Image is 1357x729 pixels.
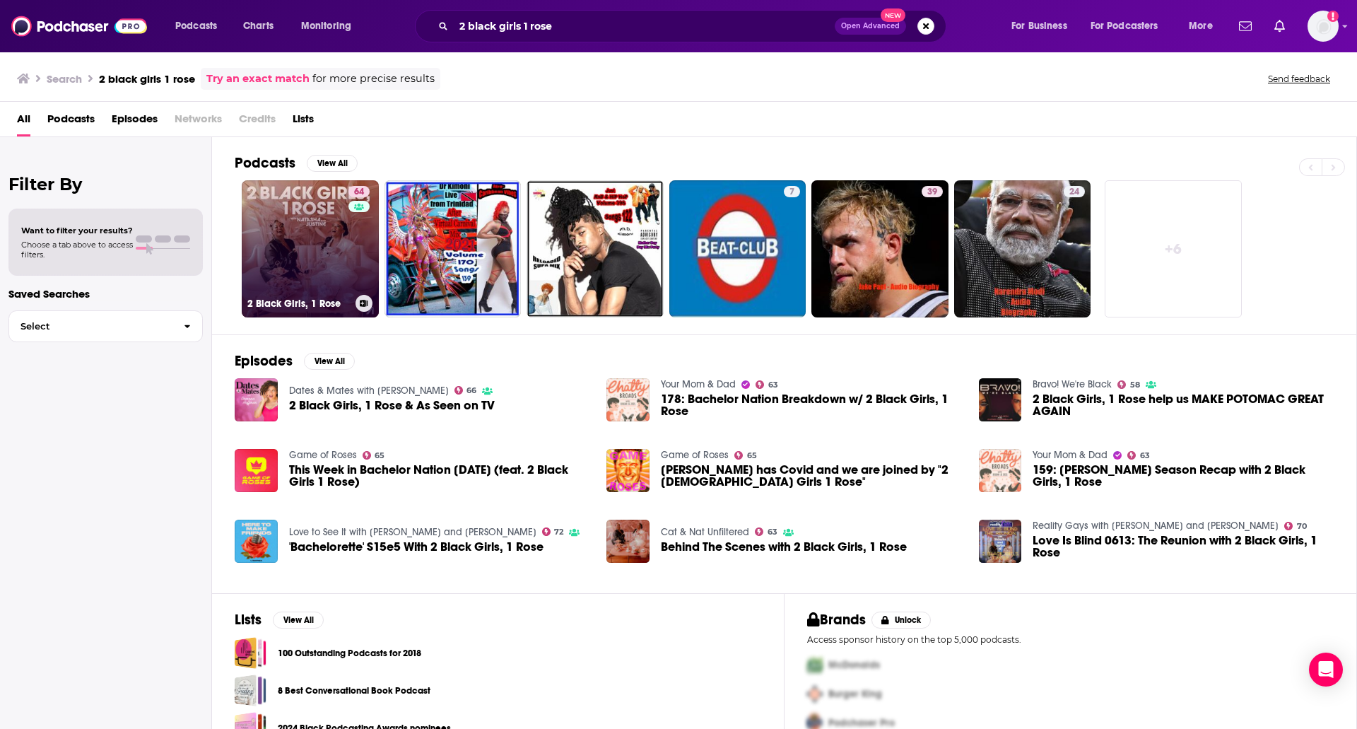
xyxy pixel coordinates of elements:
[239,107,276,136] span: Credits
[661,464,962,488] a: Trump has Covid and we are joined by "2 Black Girls 1 Rose"
[21,226,133,235] span: Want to filter your results?
[289,541,544,553] a: 'Bachelorette' S15e5 With 2 Black Girls, 1 Rose
[289,400,495,412] a: 2 Black Girls, 1 Rose & As Seen on TV
[363,451,385,460] a: 65
[828,717,895,729] span: Podchaser Pro
[175,16,217,36] span: Podcasts
[1081,15,1179,37] button: open menu
[312,71,435,87] span: for more precise results
[466,387,476,394] span: 66
[606,520,650,563] img: Behind The Scenes with 2 Black Girls, 1 Rose
[17,107,30,136] a: All
[112,107,158,136] a: Episodes
[1179,15,1230,37] button: open menu
[428,10,960,42] div: Search podcasts, credits, & more...
[289,385,449,397] a: Dates & Mates with Damona Hoffman
[1033,520,1279,532] a: Reality Gays with Mattie and Poodle
[1105,180,1242,317] a: +6
[922,186,943,197] a: 39
[979,378,1022,421] img: 2 Black Girls, 1 Rose help us MAKE POTOMAC GREAT AGAIN
[289,449,357,461] a: Game of Roses
[789,185,794,199] span: 7
[1033,393,1334,417] a: 2 Black Girls, 1 Rose help us MAKE POTOMAC GREAT AGAIN
[1117,380,1140,389] a: 58
[454,386,477,395] a: 66
[235,520,278,563] a: 'Bachelorette' S15e5 With 2 Black Girls, 1 Rose
[99,72,195,86] h3: 2 black girls 1 rose
[1284,522,1307,530] a: 70
[235,449,278,492] a: This Week in Bachelor Nation 1.26.24 (feat. 2 Black Girls 1 Rose)
[661,464,962,488] span: [PERSON_NAME] has Covid and we are joined by "2 [DEMOGRAPHIC_DATA] Girls 1 Rose"
[175,107,222,136] span: Networks
[273,612,324,629] button: View All
[801,680,828,708] img: Second Pro Logo
[235,352,355,370] a: EpisodesView All
[606,378,650,421] img: 178: Bachelor Nation Breakdown w/ 2 Black Girls, 1 Rose
[247,298,350,310] h3: 2 Black Girls, 1 Rose
[954,180,1091,317] a: 24
[881,8,906,22] span: New
[1069,185,1079,199] span: 24
[661,541,907,553] a: Behind The Scenes with 2 Black Girls, 1 Rose
[243,16,274,36] span: Charts
[206,71,310,87] a: Try an exact match
[927,185,937,199] span: 39
[747,453,757,459] span: 65
[235,675,266,706] a: 8 Best Conversational Book Podcast
[807,634,1334,645] p: Access sponsor history on the top 5,000 podcasts.
[755,527,777,536] a: 63
[1308,11,1339,42] button: Show profile menu
[291,15,370,37] button: open menu
[979,449,1022,492] a: 159: Ben Higgin’s Season Recap with 2 Black Girls, 1 Rose
[289,526,536,538] a: Love to See It with Emma and Claire
[734,451,757,460] a: 65
[1327,11,1339,22] svg: Add a profile image
[1064,186,1085,197] a: 24
[242,180,379,317] a: 642 Black Girls, 1 Rose
[165,15,235,37] button: open menu
[841,23,900,30] span: Open Advanced
[1233,14,1257,38] a: Show notifications dropdown
[1011,16,1067,36] span: For Business
[235,154,358,172] a: PodcastsView All
[375,453,384,459] span: 65
[661,393,962,417] a: 178: Bachelor Nation Breakdown w/ 2 Black Girls, 1 Rose
[1264,73,1334,85] button: Send feedback
[1127,451,1150,460] a: 63
[235,154,295,172] h2: Podcasts
[1309,653,1343,687] div: Open Intercom Messenger
[669,180,806,317] a: 7
[235,352,293,370] h2: Episodes
[1033,449,1108,461] a: Your Mom & Dad
[1033,464,1334,488] span: 159: [PERSON_NAME] Season Recap with 2 Black Girls, 1 Rose
[1130,382,1140,388] span: 58
[11,13,147,40] img: Podchaser - Follow, Share and Rate Podcasts
[234,15,282,37] a: Charts
[542,527,564,536] a: 72
[235,378,278,421] a: 2 Black Girls, 1 Rose & As Seen on TV
[1308,11,1339,42] span: Logged in as ereardon
[807,611,866,629] h2: Brands
[1033,535,1334,559] a: Love Is Blind 0613: The Reunion with 2 Black Girls, 1 Rose
[811,180,948,317] a: 39
[784,186,800,197] a: 7
[289,464,590,488] span: This Week in Bachelor Nation [DATE] (feat. 2 Black Girls 1 Rose)
[47,107,95,136] span: Podcasts
[661,378,736,390] a: Your Mom & Dad
[307,155,358,172] button: View All
[606,449,650,492] img: Trump has Covid and we are joined by "2 Black Girls 1 Rose"
[9,322,172,331] span: Select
